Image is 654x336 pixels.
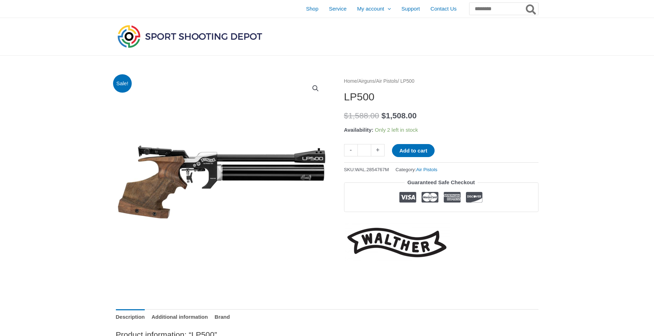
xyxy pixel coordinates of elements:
a: - [344,144,357,156]
span: Only 2 left in stock [375,127,418,133]
span: $ [344,111,349,120]
span: Sale! [113,74,132,93]
a: Airguns [358,79,375,84]
img: LP500 Economy [116,77,327,288]
span: Availability: [344,127,374,133]
bdi: 1,588.00 [344,111,379,120]
legend: Guaranteed Safe Checkout [405,178,478,187]
a: Home [344,79,357,84]
span: $ [381,111,386,120]
a: Description [116,309,145,324]
a: Air Pistols [416,167,437,172]
img: Sport Shooting Depot [116,23,264,49]
button: Add to cart [392,144,435,157]
a: + [371,144,385,156]
bdi: 1,508.00 [381,111,417,120]
a: Additional information [151,309,208,324]
span: WAL.2854767M [355,167,389,172]
nav: Breadcrumb [344,77,538,86]
a: Air Pistols [376,79,398,84]
a: Walther [344,223,450,262]
span: Category: [395,165,437,174]
a: View full-screen image gallery [309,82,322,95]
a: Brand [214,309,230,324]
input: Product quantity [357,144,371,156]
h1: LP500 [344,91,538,103]
span: SKU: [344,165,389,174]
button: Search [524,3,538,15]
